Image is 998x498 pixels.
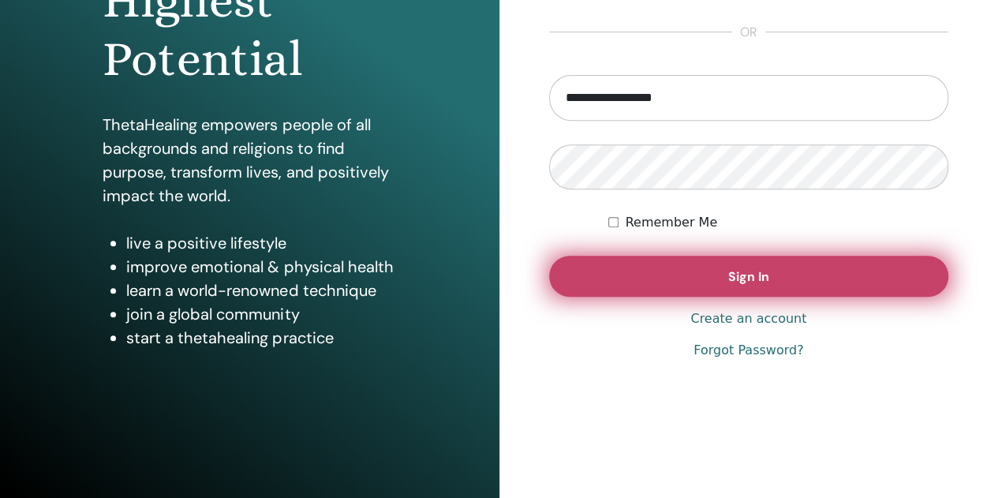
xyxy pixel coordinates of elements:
li: improve emotional & physical health [126,255,396,279]
a: Forgot Password? [693,341,803,360]
li: learn a world-renowned technique [126,279,396,302]
p: ThetaHealing empowers people of all backgrounds and religions to find purpose, transform lives, a... [103,113,396,208]
span: Sign In [728,268,769,285]
label: Remember Me [625,213,717,232]
li: start a thetahealing practice [126,326,396,350]
span: or [732,23,765,42]
div: Keep me authenticated indefinitely or until I manually logout [608,213,948,232]
li: join a global community [126,302,396,326]
button: Sign In [549,256,949,297]
li: live a positive lifestyle [126,231,396,255]
a: Create an account [690,309,806,328]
